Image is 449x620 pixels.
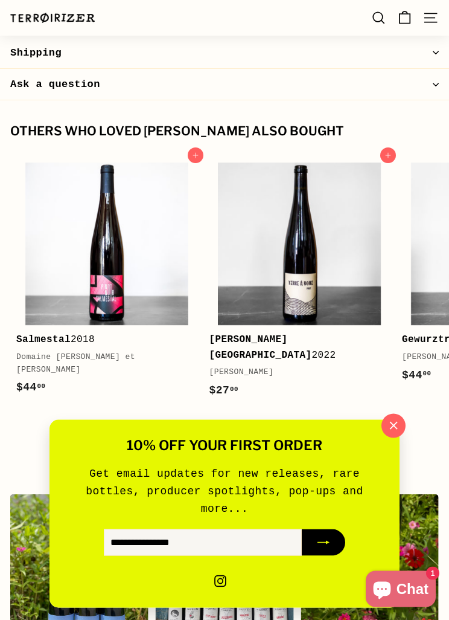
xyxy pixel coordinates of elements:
span: $27 [209,385,238,397]
sup: 00 [230,386,238,393]
sup: 00 [423,370,431,378]
div: 10% off your first order [68,438,381,453]
div: [PERSON_NAME] [209,367,383,379]
button: Subscribe [302,530,345,557]
inbox-online-store-chat: Shopify online store chat [362,571,439,610]
div: 2018 [16,333,190,349]
div: Domaine [PERSON_NAME] et [PERSON_NAME] [16,352,190,377]
a: [PERSON_NAME][GEOGRAPHIC_DATA]2022[PERSON_NAME] [209,154,390,407]
div: Others who loved [PERSON_NAME] also bought [10,125,439,139]
a: Salmestal2018Domaine [PERSON_NAME] et [PERSON_NAME] [16,154,197,405]
b: [PERSON_NAME][GEOGRAPHIC_DATA] [209,335,312,361]
span: $44 [16,382,45,394]
div: 2022 [209,333,383,364]
p: Get email updates for new releases, rare bottles, producer spotlights, pop-ups and more... [68,465,381,517]
b: Salmestal [16,335,71,346]
sup: 00 [37,383,46,390]
span: $44 [402,370,431,382]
